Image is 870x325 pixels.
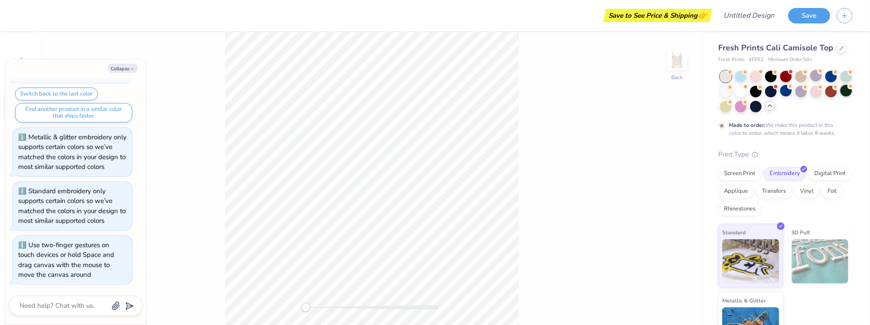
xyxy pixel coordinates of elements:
span: Metallic & Glitter [722,296,766,305]
input: Untitled Design [716,7,781,24]
button: Collapse [108,64,138,73]
div: Save to See Price & Shipping [606,9,710,22]
span: Minimum Order: 50 + [768,56,812,64]
span: 3D Puff [792,228,810,237]
div: Applique [718,185,754,198]
div: Back [671,73,683,81]
span: 👉 [697,10,707,20]
div: Metallic & glitter embroidery only supports certain colors so we’ve matched the colors in your de... [18,133,127,172]
div: Embroidery [764,167,806,180]
img: Back [668,51,686,69]
button: Save [788,8,830,23]
div: We make this product in this color to order, which means it takes 8 weeks. [729,121,838,137]
img: 3D Puff [792,239,849,283]
div: Accessibility label [301,303,310,312]
div: Foil [822,185,843,198]
span: Fresh Prints [718,56,744,64]
div: Screen Print [718,167,761,180]
div: Rhinestones [718,203,761,216]
div: Print Type [718,149,852,160]
div: Transfers [756,185,792,198]
span: Standard [722,228,746,237]
button: Switch back to the last color [15,88,98,100]
span: # FP52 [749,56,764,64]
div: Standard embroidery only supports certain colors so we’ve matched the colors in your design to mo... [18,187,126,226]
div: Use two-finger gestures on touch devices or hold Space and drag canvas with the mouse to move the... [18,241,114,279]
div: Digital Print [808,167,851,180]
button: Find another product in a similar color that ships faster [15,103,132,122]
span: Fresh Prints Cali Camisole Top [718,42,833,53]
div: Vinyl [794,185,819,198]
strong: Made to order: [729,122,766,129]
img: Standard [722,239,779,283]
